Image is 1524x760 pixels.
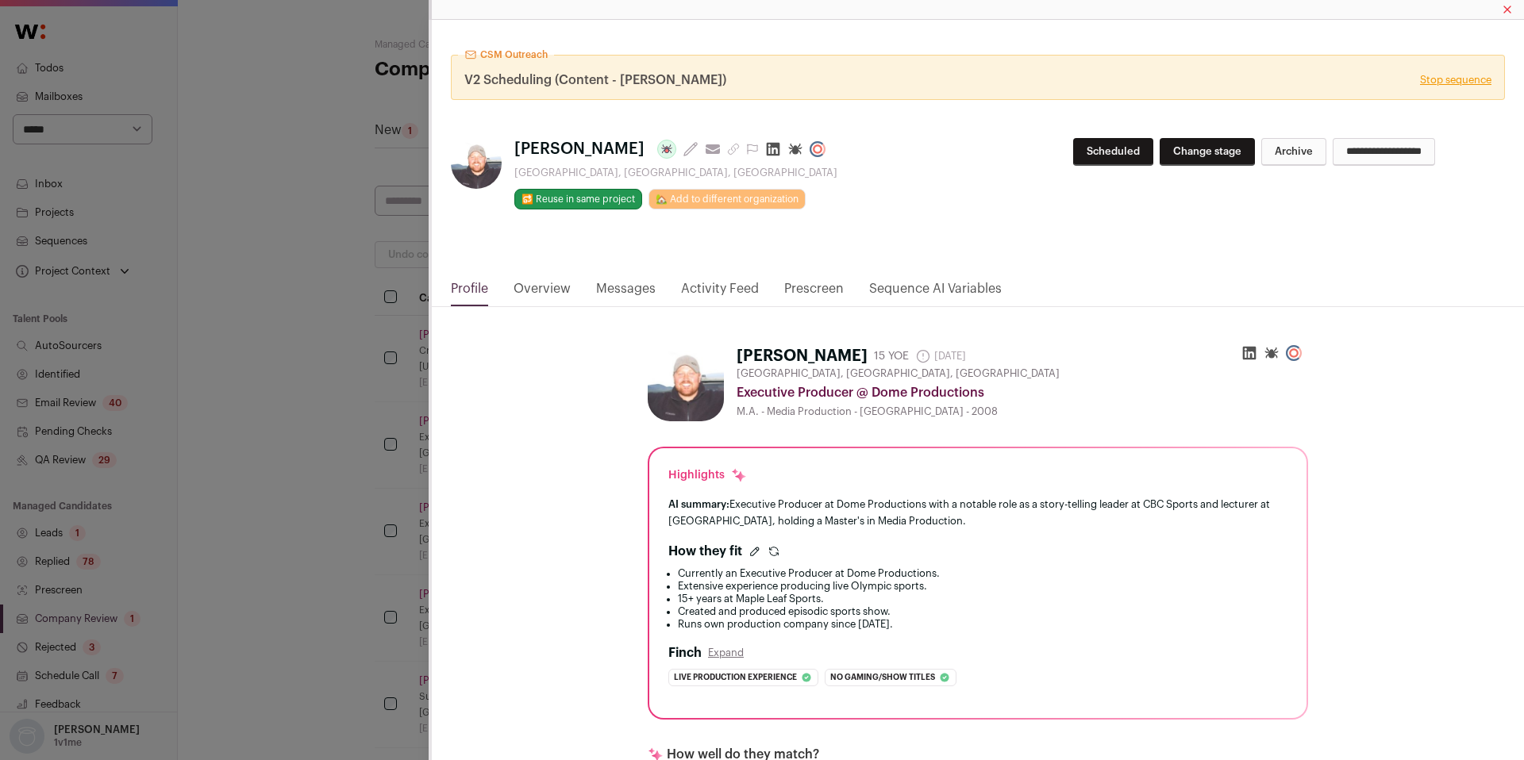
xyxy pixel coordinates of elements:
[737,383,1308,402] div: Executive Producer @ Dome Productions
[784,279,844,306] a: Prescreen
[514,279,571,306] a: Overview
[648,189,806,209] a: 🏡 Add to different organization
[668,499,729,509] span: AI summary:
[678,567,1287,580] li: Currently an Executive Producer at Dome Productions.
[1420,74,1491,86] a: Stop sequence
[678,618,1287,631] li: Runs own production company since [DATE].
[678,580,1287,593] li: Extensive experience producing live Olympic sports.
[681,279,759,306] a: Activity Feed
[708,647,744,659] button: Expand
[869,279,1002,306] a: Sequence AI Variables
[451,138,502,189] img: 728e0761b98d050bf63fb7f5c85e281d86aaa1c27920943c166ffce6f95a4d6c
[480,48,548,61] span: CSM Outreach
[514,167,837,179] div: [GEOGRAPHIC_DATA], [GEOGRAPHIC_DATA], [GEOGRAPHIC_DATA]
[668,542,742,561] h2: How they fit
[737,345,868,367] h1: [PERSON_NAME]
[514,189,642,209] button: 🔂 Reuse in same project
[451,279,488,306] a: Profile
[596,279,656,306] a: Messages
[737,367,1060,380] span: [GEOGRAPHIC_DATA], [GEOGRAPHIC_DATA], [GEOGRAPHIC_DATA]
[874,348,909,364] div: 15 YOE
[668,496,1287,529] div: Executive Producer at Dome Productions with a notable role as a story-telling leader at CBC Sport...
[464,71,726,90] span: V2 Scheduling (Content - [PERSON_NAME])
[1073,138,1153,166] button: Scheduled
[1261,138,1326,166] button: Archive
[668,467,747,483] div: Highlights
[678,605,1287,618] li: Created and produced episodic sports show.
[1160,138,1255,166] button: Change stage
[648,345,724,421] img: 728e0761b98d050bf63fb7f5c85e281d86aaa1c27920943c166ffce6f95a4d6c
[668,643,702,662] h2: Finch
[674,670,797,685] span: Live production experience
[915,348,966,364] span: [DATE]
[678,593,1287,605] li: 15+ years at Maple Leaf Sports.
[514,138,645,160] span: [PERSON_NAME]
[830,670,935,685] span: No gaming/show titles
[737,405,1308,418] div: M.A. - Media Production - [GEOGRAPHIC_DATA] - 2008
